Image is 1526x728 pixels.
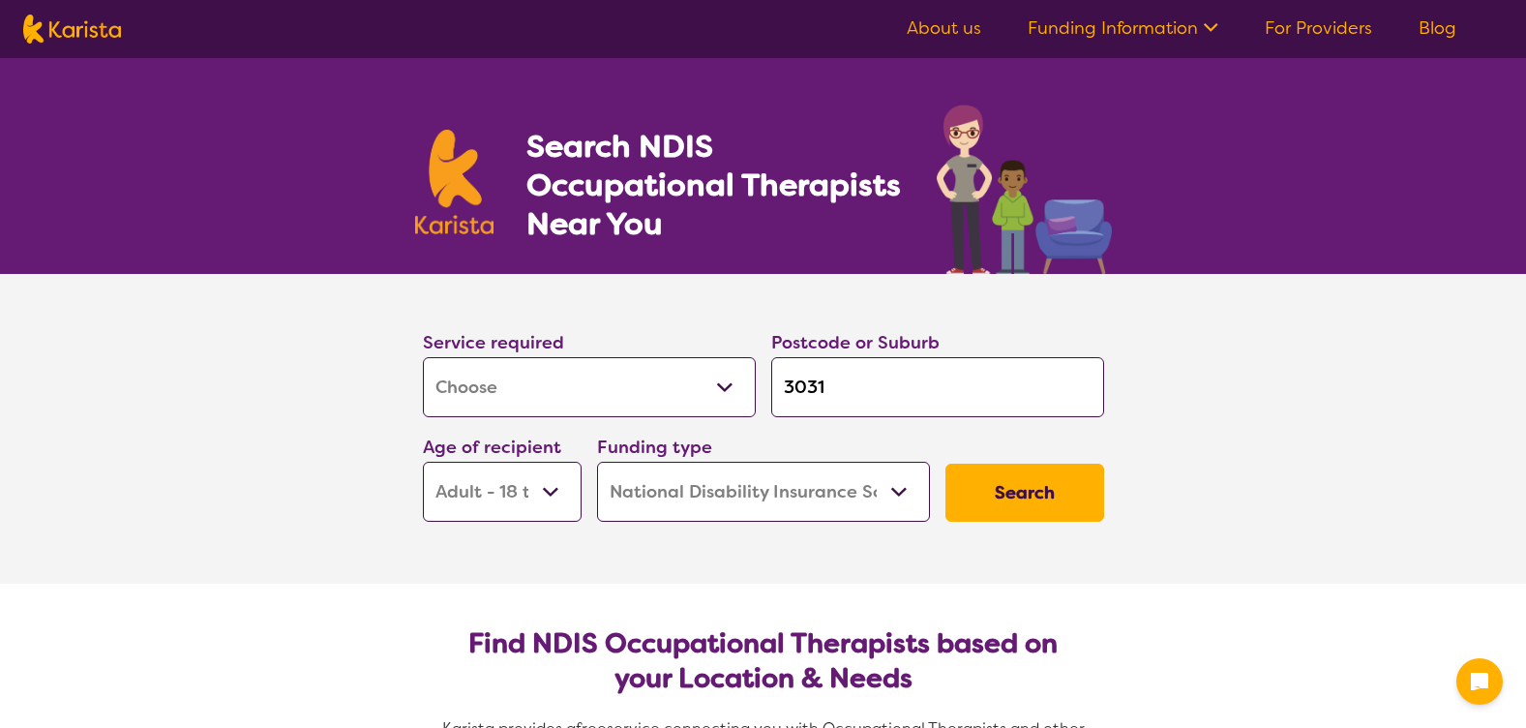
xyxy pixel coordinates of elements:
[1265,16,1372,40] a: For Providers
[937,105,1112,274] img: occupational-therapy
[423,436,561,459] label: Age of recipient
[1028,16,1218,40] a: Funding Information
[771,357,1104,417] input: Type
[771,331,940,354] label: Postcode or Suburb
[945,464,1104,522] button: Search
[23,15,121,44] img: Karista logo
[415,130,494,234] img: Karista logo
[526,127,903,243] h1: Search NDIS Occupational Therapists Near You
[1419,16,1456,40] a: Blog
[597,436,712,459] label: Funding type
[423,331,564,354] label: Service required
[438,626,1089,696] h2: Find NDIS Occupational Therapists based on your Location & Needs
[907,16,981,40] a: About us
